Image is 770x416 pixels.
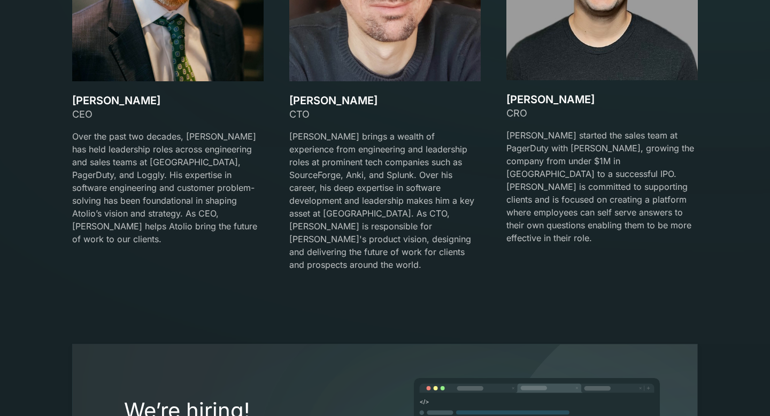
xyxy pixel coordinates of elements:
p: [PERSON_NAME] brings a wealth of experience from engineering and leadership roles at prominent te... [289,130,481,271]
div: CTO [289,107,481,121]
div: CEO [72,107,264,121]
iframe: Chat Widget [717,365,770,416]
h3: [PERSON_NAME] [506,93,698,106]
div: CRO [506,106,698,120]
p: [PERSON_NAME] started the sales team at PagerDuty with [PERSON_NAME], growing the company from un... [506,129,698,244]
p: Over the past two decades, [PERSON_NAME] has held leadership roles across engineering and sales t... [72,130,264,245]
h3: [PERSON_NAME] [72,94,264,107]
h3: [PERSON_NAME] [289,94,481,107]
